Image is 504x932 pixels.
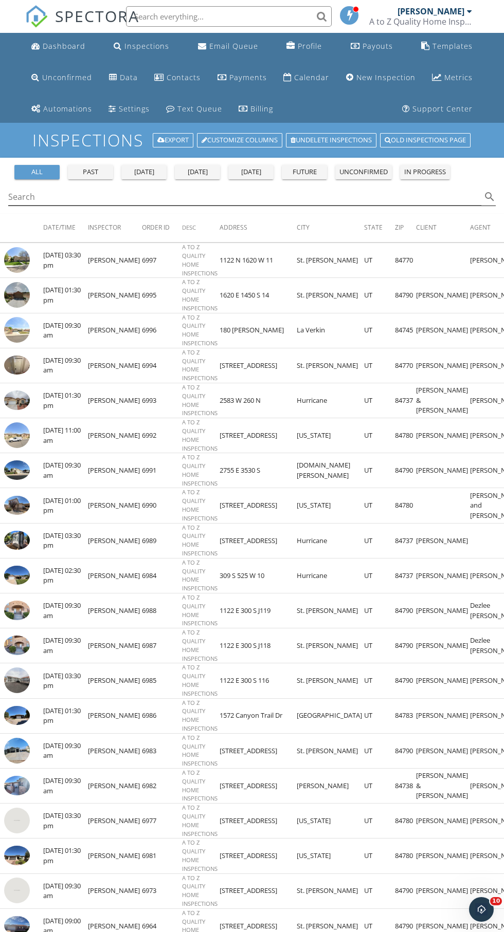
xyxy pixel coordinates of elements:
td: UT [364,838,395,873]
span: A TO Z QUALITY HOME INSPECTIONS [182,734,218,767]
td: [DATE] 11:00 am [43,418,88,453]
td: [GEOGRAPHIC_DATA] [297,698,364,733]
td: [US_STATE] [297,838,364,873]
a: Support Center [398,100,477,119]
th: Inspector: Not sorted. [88,214,142,243]
td: UT [364,804,395,838]
td: [PERSON_NAME] [416,278,470,313]
td: St. [PERSON_NAME] [297,663,364,698]
td: [DOMAIN_NAME][PERSON_NAME] [297,453,364,488]
td: UT [364,488,395,523]
img: streetview [4,738,30,763]
td: 84745 [395,313,416,348]
a: Customize Columns [197,133,282,147]
img: streetview [4,808,30,833]
td: St. [PERSON_NAME] [297,733,364,768]
td: [PERSON_NAME] [88,663,142,698]
img: 9568365%2Fcover_photos%2FxdJHW0oYiQtBIm53dq0O%2Fsmall.jpg [4,390,30,410]
img: streetview [4,247,30,273]
img: 9569390%2Fcover_photos%2FzgfErebTQUtOlBJEI7Ro%2Fsmall.jpg [4,356,30,375]
button: [DATE] [228,165,274,179]
td: 84780 [395,488,416,523]
td: [DATE] 09:30 am [43,348,88,383]
img: 9561166%2Freports%2Fe7825c20-70da-4d67-bdd6-b633e32e49ec%2Fcover_photos%2FsPA3OWVQckAJv3EGwspj%2F... [4,460,30,480]
td: [DATE] 03:30 pm [43,663,88,698]
td: 6995 [142,278,182,313]
span: A TO Z QUALITY HOME INSPECTIONS [182,593,218,627]
td: [PERSON_NAME] [416,804,470,838]
img: streetview [4,667,30,693]
td: [PERSON_NAME] [416,663,470,698]
td: [DATE] 09:30 am [43,873,88,908]
td: Hurricane [297,383,364,418]
td: 1122 E 300 S J119 [220,593,297,628]
td: [PERSON_NAME] [88,733,142,768]
div: [DATE] [232,167,269,177]
div: A to Z Quality Home Inspections [369,16,472,27]
a: Export [153,133,193,147]
td: 6973 [142,873,182,908]
a: Billing [235,100,277,119]
td: Hurricane [297,558,364,593]
td: [PERSON_NAME] [416,453,470,488]
span: Desc [182,223,196,231]
td: [DATE] 01:30 pm [43,698,88,733]
td: UT [364,558,395,593]
td: 6994 [142,348,182,383]
td: [PERSON_NAME] [88,313,142,348]
th: Address: Not sorted. [220,214,297,243]
span: A TO Z QUALITY HOME INSPECTIONS [182,488,218,521]
img: streetview [4,317,30,343]
td: 84780 [395,838,416,873]
td: [STREET_ADDRESS] [220,418,297,453]
td: 84770 [395,348,416,383]
td: [STREET_ADDRESS] [220,804,297,838]
td: 2755 E 3530 S [220,453,297,488]
td: 6986 [142,698,182,733]
td: 84790 [395,733,416,768]
span: Inspector [88,223,121,232]
td: [PERSON_NAME] [416,523,470,558]
a: Automations (Basic) [27,100,96,119]
td: 309 S 525 W 10 [220,558,297,593]
span: A TO Z QUALITY HOME INSPECTIONS [182,418,218,452]
td: [DATE] 01:30 pm [43,278,88,313]
td: [PERSON_NAME] [88,838,142,873]
span: A TO Z QUALITY HOME INSPECTIONS [182,628,218,662]
td: [STREET_ADDRESS] [220,523,297,558]
span: City [297,223,310,232]
img: 9547282%2Fcover_photos%2FssgAm3B3DgSDpEWBjVFb%2Fsmall.jpg [4,706,30,725]
td: 6988 [142,593,182,628]
td: [DATE] 02:30 pm [43,558,88,593]
td: 84790 [395,453,416,488]
span: A TO Z QUALITY HOME INSPECTIONS [182,558,218,592]
a: Dashboard [27,37,89,56]
a: Templates [417,37,477,56]
div: New Inspection [356,72,416,82]
span: A TO Z QUALITY HOME INSPECTIONS [182,278,218,311]
a: Payouts [347,37,397,56]
th: Order ID: Not sorted. [142,214,182,243]
td: St. [PERSON_NAME] [297,628,364,663]
td: [PERSON_NAME] [416,838,470,873]
div: Automations [43,104,92,114]
span: A TO Z QUALITY HOME INSPECTIONS [182,313,218,347]
td: [US_STATE] [297,804,364,838]
span: A TO Z QUALITY HOME INSPECTIONS [182,348,218,382]
td: 6983 [142,733,182,768]
span: A TO Z QUALITY HOME INSPECTIONS [182,243,218,276]
a: Settings [104,100,154,119]
td: 6992 [142,418,182,453]
td: [PERSON_NAME] [88,768,142,803]
a: Payments [213,68,271,87]
h1: Inspections [32,131,471,149]
td: [PERSON_NAME] [88,523,142,558]
img: 9541461%2Fcover_photos%2F56hbfvQRuno6uRjpi0no%2Fsmall.jpg [4,566,30,585]
td: UT [364,768,395,803]
td: [PERSON_NAME] [416,873,470,908]
td: [PERSON_NAME] [88,348,142,383]
td: [DATE] 09:30 am [43,768,88,803]
a: SPECTORA [25,14,139,35]
img: 9561124%2Freports%2F80165f7d-313e-4b57-bce0-2cc81d4487f6%2Fcover_photos%2FvNTQnZaqBEJNesAiwxnV%2F... [4,496,30,515]
td: 84790 [395,593,416,628]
